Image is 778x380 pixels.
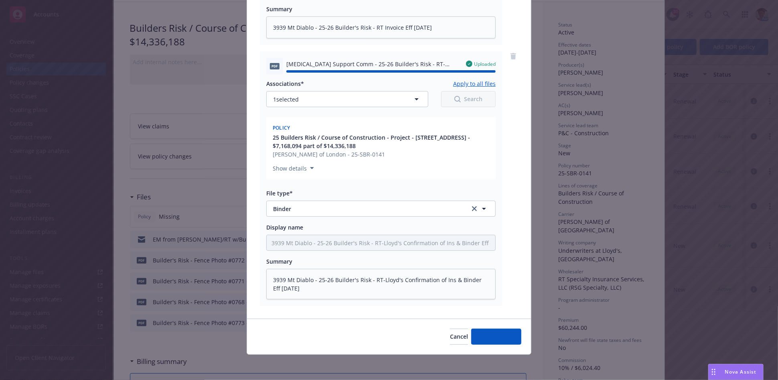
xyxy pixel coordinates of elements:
[267,235,495,250] input: Add display name here...
[266,224,303,231] span: Display name
[709,364,719,380] div: Drag to move
[266,201,496,217] button: Binderclear selection
[266,269,496,299] textarea: 3939 Mt Diablo - 25-26 Builder's Risk - RT-Lloyd's Confirmation of Ins & Binder Eff [DATE]
[450,333,468,340] span: Cancel
[450,329,468,345] button: Cancel
[266,258,292,265] span: Summary
[470,204,479,213] a: clear selection
[708,364,764,380] button: Nova Assist
[725,368,757,375] span: Nova Assist
[273,205,459,213] span: Binder
[471,329,521,345] button: Add files
[484,333,508,340] span: Add files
